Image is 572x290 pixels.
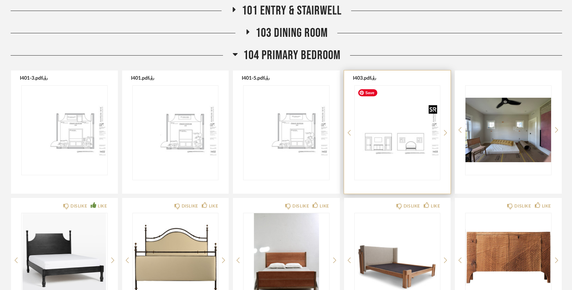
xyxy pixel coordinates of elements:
span: 104 Primary Bedroom [243,48,341,63]
span: 101 Entry & Stairwell [242,3,342,18]
div: 0 [133,86,218,174]
button: I401.pdf [131,75,154,81]
button: I401-5.pdf [242,75,270,81]
img: undefined [244,86,329,174]
div: 0 [355,86,440,174]
span: Save [358,89,377,96]
button: I401-3.pdf [20,75,48,81]
div: DISLIKE [514,203,531,210]
div: DISLIKE [404,203,420,210]
div: LIKE [209,203,218,210]
div: LIKE [542,203,551,210]
img: undefined [133,86,218,174]
img: undefined [465,86,551,174]
div: LIKE [320,203,329,210]
button: I403.pdf [353,75,376,81]
div: DISLIKE [70,203,87,210]
div: 0 [244,86,329,174]
img: undefined [355,86,440,174]
div: DISLIKE [182,203,198,210]
span: 103 Dining Room [256,25,328,41]
div: LIKE [431,203,440,210]
img: undefined [22,86,107,174]
div: DISLIKE [292,203,309,210]
div: LIKE [98,203,107,210]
